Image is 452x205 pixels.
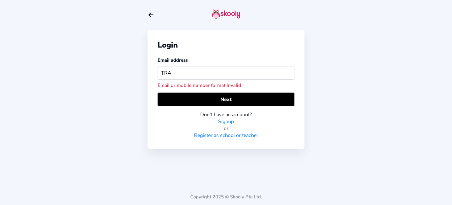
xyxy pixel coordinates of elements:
div: or [158,125,294,132]
input: Your email address [158,66,294,80]
button: Next [158,93,294,106]
a: Register as school or teacher [194,132,258,139]
img: skooly-logo.png [212,9,240,19]
div: Login [158,40,294,50]
button: arrow back outline [148,11,154,18]
label: Email address [158,57,188,63]
a: Signup [218,118,234,125]
div: Don't have an account? [158,111,294,118]
div: Email or mobile number format invalid [158,82,294,88]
